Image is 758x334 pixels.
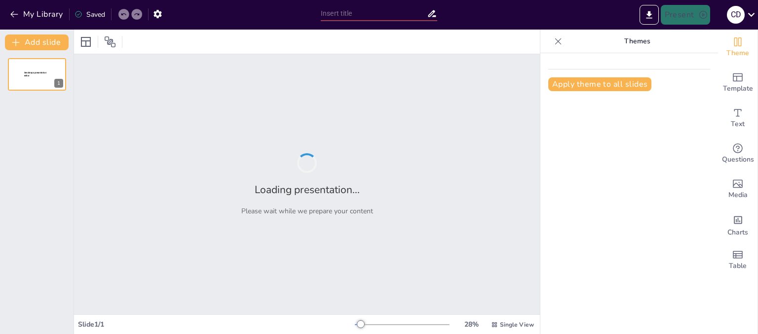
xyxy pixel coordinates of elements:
[718,171,758,207] div: Add images, graphics, shapes or video
[726,48,749,59] span: Theme
[54,79,63,88] div: 1
[718,136,758,171] div: Get real-time input from your audience
[548,77,651,91] button: Apply theme to all slides
[718,30,758,65] div: Change the overall theme
[255,183,360,197] h2: Loading presentation...
[24,71,46,77] span: Sendsteps presentation editor
[7,6,67,22] button: My Library
[8,58,66,91] div: 1
[459,320,483,329] div: 28 %
[718,100,758,136] div: Add text boxes
[723,83,753,94] span: Template
[241,206,373,216] p: Please wait while we prepare your content
[566,30,708,53] p: Themes
[78,320,355,329] div: Slide 1 / 1
[729,261,747,271] span: Table
[104,36,116,48] span: Position
[728,190,748,200] span: Media
[718,65,758,100] div: Add ready made slides
[731,119,745,130] span: Text
[500,321,534,329] span: Single View
[640,5,659,25] button: Export to PowerPoint
[722,154,754,165] span: Questions
[661,5,710,25] button: Present
[718,242,758,278] div: Add a table
[718,207,758,242] div: Add charts and graphs
[321,6,427,21] input: Insert title
[727,227,748,238] span: Charts
[727,5,745,25] button: c d
[5,34,69,50] button: Add slide
[75,10,105,19] div: Saved
[78,34,94,50] div: Layout
[727,6,745,24] div: c d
